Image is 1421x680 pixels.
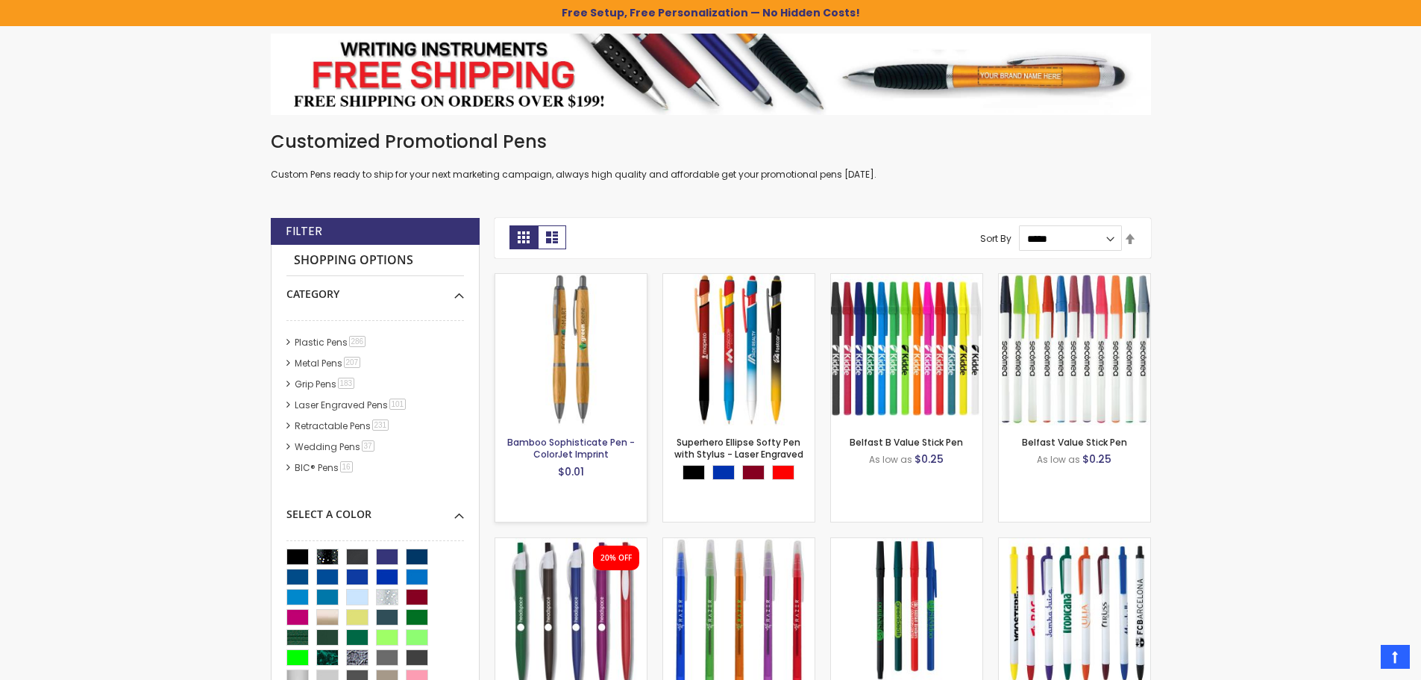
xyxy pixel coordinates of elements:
img: Belfast B Value Stick Pen [831,274,982,425]
a: Belfast Value Stick Pen [1022,436,1127,449]
a: Bamboo Sophisticate Pen - ColorJet Imprint [507,436,635,461]
div: Select A Color [286,496,464,522]
img: Belfast Value Stick Pen [999,274,1150,425]
span: $0.25 [915,452,944,467]
div: 20% OFF [600,553,632,564]
img: Bamboo Sophisticate Pen - ColorJet Imprint [495,274,647,425]
img: Superhero Ellipse Softy Pen with Stylus - Laser Engraved [663,274,815,425]
span: $0.25 [1082,452,1111,467]
a: Belfast Translucent Value Stick Pen [663,537,815,550]
a: Superhero Ellipse Softy Pen with Stylus - Laser Engraved [674,436,803,461]
div: Burgundy [742,465,765,480]
a: Belfast B Value Stick Pen [831,273,982,286]
span: $0.01 [558,464,584,479]
div: Blue [712,465,735,480]
span: 101 [389,399,407,410]
span: 231 [372,419,389,431]
a: Plastic Pens286 [291,336,371,349]
a: Retractable Pens231 [291,419,395,432]
span: 207 [344,357,361,368]
a: Wedding Pens37 [291,440,380,453]
span: 286 [349,336,366,347]
strong: Shopping Options [286,245,464,277]
h1: Customized Promotional Pens [271,130,1151,154]
a: Contender Pen [999,537,1150,550]
a: Grip Pens183 [291,378,360,390]
a: Corporate Promo Stick Pen [831,537,982,550]
a: BIC® Pens16 [291,461,358,474]
div: Red [772,465,794,480]
strong: Filter [286,223,322,240]
span: 16 [340,461,353,472]
strong: Grid [509,225,538,249]
div: Black [683,465,705,480]
a: Laser Engraved Pens101 [291,399,412,411]
img: Pens [271,34,1151,114]
a: Belfast B Value Stick Pen [850,436,963,449]
span: 37 [362,440,374,452]
span: As low as [1037,453,1080,466]
span: 183 [338,378,355,389]
div: Custom Pens ready to ship for your next marketing campaign, always high quality and affordable ge... [271,130,1151,181]
a: Oak Pen Solid [495,537,647,550]
a: Superhero Ellipse Softy Pen with Stylus - Laser Engraved [663,273,815,286]
div: Category [286,276,464,302]
label: Sort By [980,232,1011,245]
a: Bamboo Sophisticate Pen - ColorJet Imprint [495,273,647,286]
a: Belfast Value Stick Pen [999,273,1150,286]
span: As low as [869,453,912,466]
a: Metal Pens207 [291,357,366,369]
